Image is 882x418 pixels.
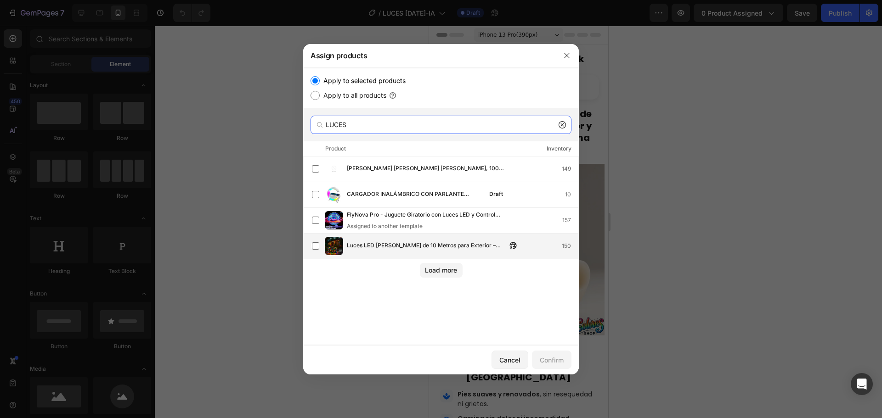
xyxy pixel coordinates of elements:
[851,373,873,395] div: Open Intercom Messenger
[492,351,528,369] button: Cancel
[562,216,578,225] div: 157
[425,265,457,275] div: Load more
[320,75,406,86] label: Apply to selected products
[28,364,168,383] p: , sin resequedad ni grietas.
[499,355,520,365] div: Cancel
[4,81,175,131] h1: 1 Par de Corrector de Juanetes de Silicona Médica – Alivia el Dolor y Realinea el Dedo Gordo de F...
[420,263,463,278] button: Load more
[28,388,141,397] span: Camina sin dolor ni incomodidad
[13,366,22,374] span: spa
[547,144,571,153] div: Inventory
[347,189,484,200] span: CARGADOR INALÁMBRICO CON PARLANTE BLUETOOTH Y LUCES RGB
[325,144,346,153] div: Product
[320,90,386,101] label: Apply to all products
[347,222,521,230] div: Assigned to another template
[28,364,111,373] span: Pies suaves y renovados
[562,241,578,251] div: 150
[540,355,564,365] div: Confirm
[347,210,507,220] span: FlyNova Pro - Juguete Giratorio con Luces LED y Control Inteligente para Niños y Adultos – Ideal ...
[347,241,507,251] span: Luces LED [PERSON_NAME] de 10 Metros para Exterior – Iluminación Cálida y Duradera Todo el Año, I...
[325,237,343,255] img: product-img
[532,351,571,369] button: Confirm
[11,331,168,358] h1: +5.000 clientes felices en [GEOGRAPHIC_DATA]
[325,211,343,229] img: product-img
[49,5,108,14] span: iPhone 13 Pro ( 390 px)
[325,160,343,178] img: product-img
[565,190,578,199] div: 10
[303,68,579,345] div: />
[303,44,555,67] div: Assign products
[486,189,507,199] div: Draft
[347,164,507,174] span: [PERSON_NAME] [PERSON_NAME] [PERSON_NAME], 100 luces 10 m
[13,390,22,399] span: sentiment_satisfied
[325,185,343,204] img: product-img
[4,26,175,40] h1: Viral en Instagram y TikTok
[28,388,168,407] p: , recuperando tu bienestar diario.
[11,317,168,328] div: ★★★★★
[311,116,571,134] input: Search products
[562,164,578,173] div: 149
